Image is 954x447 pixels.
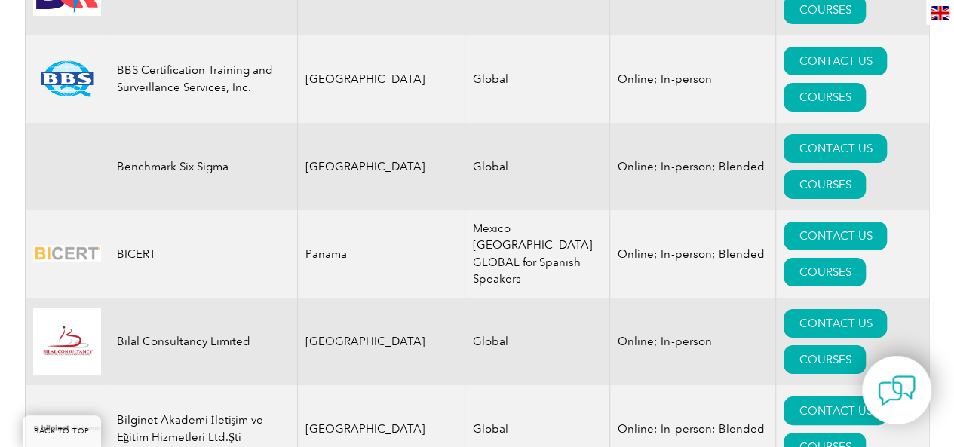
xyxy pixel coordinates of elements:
img: 81a8cf56-15af-ea11-a812-000d3a79722d-logo.png [33,60,101,97]
a: CONTACT US [784,134,887,163]
td: Global [465,123,610,210]
td: Global [465,35,610,123]
a: COURSES [784,345,866,374]
td: Bilal Consultancy Limited [109,298,297,385]
a: CONTACT US [784,47,887,75]
td: Benchmark Six Sigma [109,123,297,210]
td: Mexico [GEOGRAPHIC_DATA] GLOBAL for Spanish Speakers [465,210,610,298]
a: CONTACT US [784,309,887,338]
td: [GEOGRAPHIC_DATA] [297,298,465,385]
img: en [931,6,949,20]
td: Online; In-person; Blended [610,123,776,210]
a: COURSES [784,170,866,199]
a: BACK TO TOP [23,415,101,447]
a: CONTACT US [784,222,887,250]
a: CONTACT US [784,396,887,425]
td: Global [465,298,610,385]
td: Online; In-person; Blended [610,210,776,298]
td: Online; In-person [610,35,776,123]
a: COURSES [784,258,866,286]
img: 2f91f213-be97-eb11-b1ac-00224815388c-logo.jpg [33,308,101,375]
img: contact-chat.png [878,372,916,409]
td: Online; In-person [610,298,776,385]
td: BBS Certification Training and Surveillance Services, Inc. [109,35,297,123]
td: BICERT [109,210,297,298]
td: [GEOGRAPHIC_DATA] [297,123,465,210]
img: a1985bb7-a6fe-eb11-94ef-002248181dbe-logo.png [33,410,101,447]
td: [GEOGRAPHIC_DATA] [297,35,465,123]
td: Panama [297,210,465,298]
img: d424547b-a6e0-e911-a812-000d3a795b83-logo.png [33,235,101,272]
a: COURSES [784,83,866,112]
